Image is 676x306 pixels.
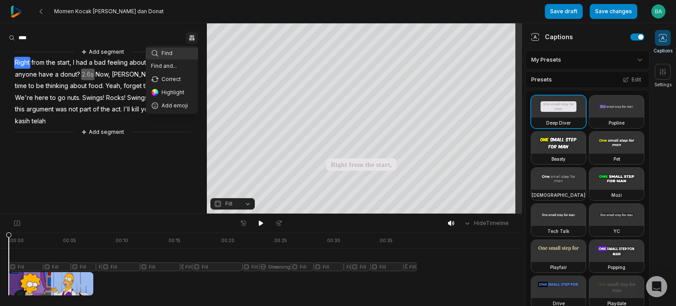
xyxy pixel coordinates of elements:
[646,276,667,297] div: Open Intercom Messenger
[151,75,193,83] div: Correct
[151,88,159,96] img: color_wheel.png
[151,88,193,96] div: Highlight
[151,102,193,110] div: Add emoji
[146,59,198,73] div: Find and...
[151,49,193,57] div: Find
